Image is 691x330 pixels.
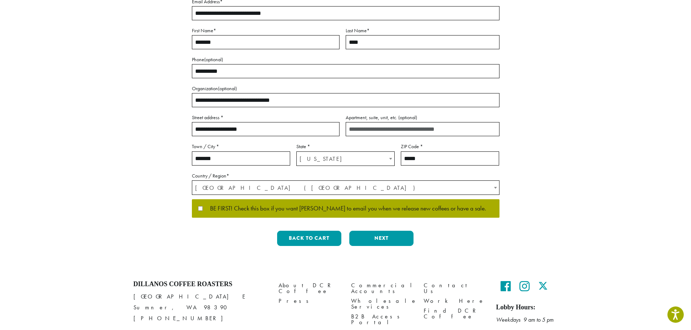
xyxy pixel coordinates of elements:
span: Washington [297,152,394,166]
a: B2B Access Portal [351,312,413,327]
label: Town / City [192,142,290,151]
label: ZIP Code [401,142,499,151]
a: Work Here [424,296,485,306]
span: (optional) [204,56,223,63]
span: BE FIRST! Check this box if you want [PERSON_NAME] to email you when we release new coffees or ha... [203,205,486,212]
label: Apartment, suite, unit, etc. [346,113,499,122]
label: Street address [192,113,340,122]
button: Back to cart [277,231,341,246]
label: Organization [192,84,499,93]
span: (optional) [398,114,417,121]
a: Wholesale Services [351,296,413,312]
label: Last Name [346,26,499,35]
input: BE FIRST! Check this box if you want [PERSON_NAME] to email you when we release new coffees or ha... [198,206,203,211]
h4: Dillanos Coffee Roasters [133,280,268,288]
label: State [296,142,395,151]
span: Country / Region [192,180,499,195]
a: Contact Us [424,280,485,296]
em: Weekdays 9 am to 5 pm [496,316,554,323]
span: State [296,151,395,166]
button: Next [349,231,414,246]
a: Find DCR Coffee [424,306,485,322]
p: [GEOGRAPHIC_DATA] E Sumner, WA 98390 [PHONE_NUMBER] [133,291,268,324]
label: First Name [192,26,340,35]
span: United States (US) [192,181,499,195]
h5: Lobby Hours: [496,304,558,312]
a: Press [279,296,340,306]
span: (optional) [218,85,237,92]
a: Commercial Accounts [351,280,413,296]
a: About DCR Coffee [279,280,340,296]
